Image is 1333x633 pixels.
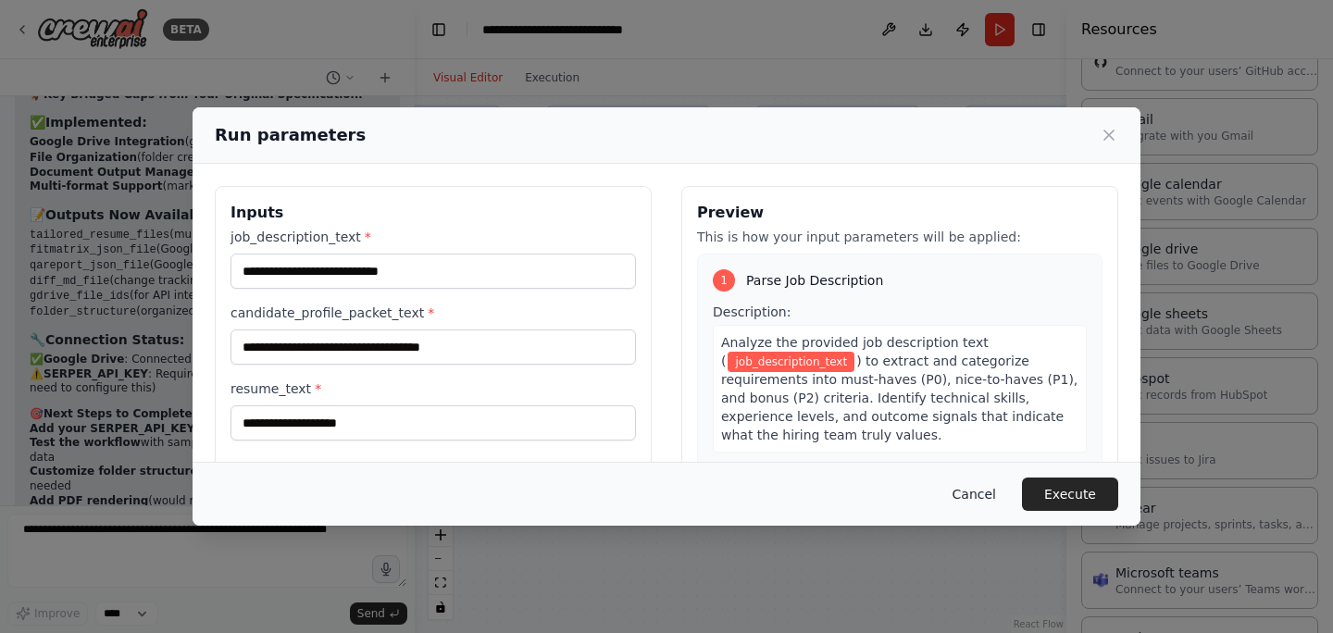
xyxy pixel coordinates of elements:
label: resume_text [230,379,636,398]
h3: Inputs [230,202,636,224]
h2: Run parameters [215,122,366,148]
p: This is how your input parameters will be applied: [697,228,1103,246]
div: 1 [713,269,735,292]
label: candidate_profile_packet_text [230,304,636,322]
span: Variable: job_description_text [728,352,854,372]
button: Execute [1022,478,1118,511]
span: Description: [713,304,791,319]
button: Cancel [938,478,1011,511]
span: Parse Job Description [746,271,883,290]
h3: Preview [697,202,1103,224]
span: Analyze the provided job description text ( [721,335,989,368]
label: job_description_text [230,228,636,246]
span: ) to extract and categorize requirements into must-haves (P0), nice-to-haves (P1), and bonus (P2)... [721,354,1078,442]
